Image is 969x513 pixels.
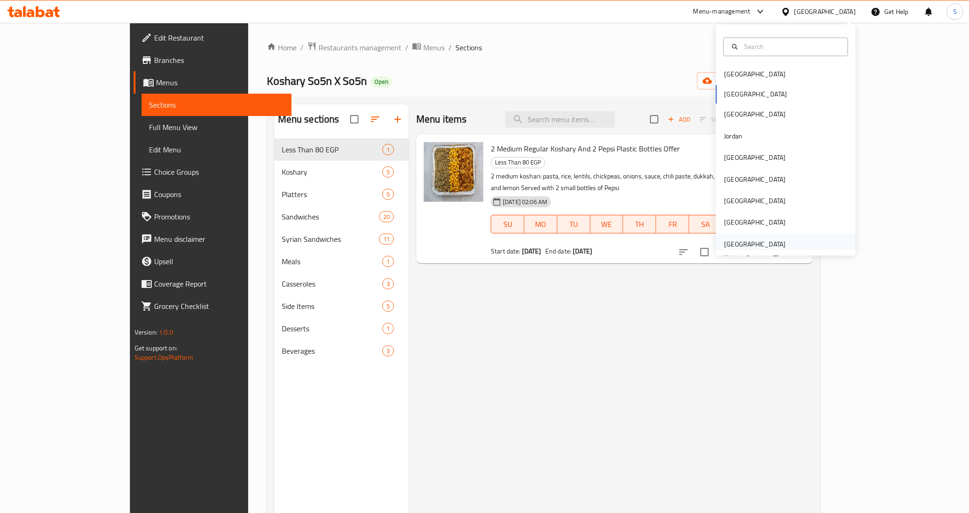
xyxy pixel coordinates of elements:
a: Grocery Checklist [134,295,292,317]
span: Sections [149,99,285,110]
img: 2 Medium Regular Koshary And 2 Pepsi Plastic Bottles Offer [424,142,483,202]
span: Full Menu View [149,122,285,133]
div: Platters5 [274,183,409,205]
button: sort-choices [672,241,695,263]
a: Coverage Report [134,273,292,295]
div: [GEOGRAPHIC_DATA] [724,69,786,80]
span: Branches [154,55,285,66]
span: 1.0.0 [159,326,173,338]
span: Menus [156,77,285,88]
span: WE [594,218,620,231]
a: Edit Restaurant [134,27,292,49]
span: Choice Groups [154,166,285,178]
button: SU [491,215,524,233]
div: items [382,345,394,356]
div: items [382,301,394,312]
a: Menu disclaimer [134,228,292,250]
div: Desserts1 [274,317,409,340]
div: items [382,166,394,178]
div: Menu-management [693,6,751,17]
a: Branches [134,49,292,71]
button: SA [689,215,722,233]
span: S [953,7,957,17]
span: 3 [383,280,393,288]
div: Syrian Sandwiches11 [274,228,409,250]
span: Sort sections [364,108,386,130]
a: Choice Groups [134,161,292,183]
div: Beverages3 [274,340,409,362]
span: Edit Restaurant [154,32,285,43]
span: 1 [383,257,393,266]
div: Meals1 [274,250,409,273]
span: Casseroles [282,278,382,289]
span: import [705,75,749,87]
a: Edit Menu [142,138,292,161]
span: Select all sections [345,109,364,129]
button: TH [623,215,656,233]
a: Menus [134,71,292,94]
span: FR [660,218,685,231]
div: items [382,189,394,200]
div: [GEOGRAPHIC_DATA] [724,218,786,228]
a: Restaurants management [307,41,401,54]
span: Menu disclaimer [154,233,285,245]
div: Jordan [724,131,742,141]
div: items [382,144,394,155]
div: [GEOGRAPHIC_DATA] [724,239,786,249]
p: 2 medium koshari: pasta, rice, lentils, chickpeas, onions, sauce, chili paste, dukkah, and lemon ... [491,171,722,194]
span: Sections [455,42,482,53]
div: items [382,278,394,289]
a: Promotions [134,205,292,228]
span: Koshary [282,166,382,178]
input: search [505,111,615,128]
div: Less Than 80 EGP1 [274,138,409,161]
button: Add section [386,108,409,130]
span: Meals [282,256,382,267]
span: Coupons [154,189,285,200]
span: Sandwiches [282,211,379,222]
nav: Menu sections [274,135,409,366]
div: Sandwiches20 [274,205,409,228]
span: Menus [423,42,445,53]
h2: Menu sections [278,112,339,126]
button: Add [664,112,694,127]
span: Less Than 80 EGP [282,144,382,155]
button: FR [656,215,689,233]
li: / [300,42,304,53]
div: Side Items [282,301,382,312]
span: Get support on: [135,342,177,354]
div: Open [371,76,392,88]
div: [GEOGRAPHIC_DATA] [724,153,786,163]
span: Desserts [282,323,382,334]
span: Koshary So5n X So5n [267,70,367,91]
span: Edit Menu [149,144,285,155]
span: 11 [379,235,393,244]
button: MO [524,215,557,233]
button: TU [557,215,590,233]
span: MO [528,218,554,231]
span: Select to update [695,242,714,262]
span: 5 [383,302,393,311]
li: / [448,42,452,53]
div: Platters [282,189,382,200]
span: 20 [379,212,393,221]
span: TU [561,218,587,231]
span: [DATE] 02:06 AM [499,198,551,206]
span: Add item [664,112,694,127]
span: Promotions [154,211,285,222]
span: TH [627,218,652,231]
a: Support.OpsPlatform [135,351,194,363]
div: Beverages [282,345,382,356]
b: [DATE] [573,245,592,257]
a: Coupons [134,183,292,205]
span: 2 Medium Regular Koshary And 2 Pepsi Plastic Bottles Offer [491,142,680,156]
div: Casseroles3 [274,273,409,295]
button: import [697,72,757,89]
span: SU [495,218,521,231]
span: SA [693,218,718,231]
li: / [405,42,408,53]
a: Upsell [134,250,292,273]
